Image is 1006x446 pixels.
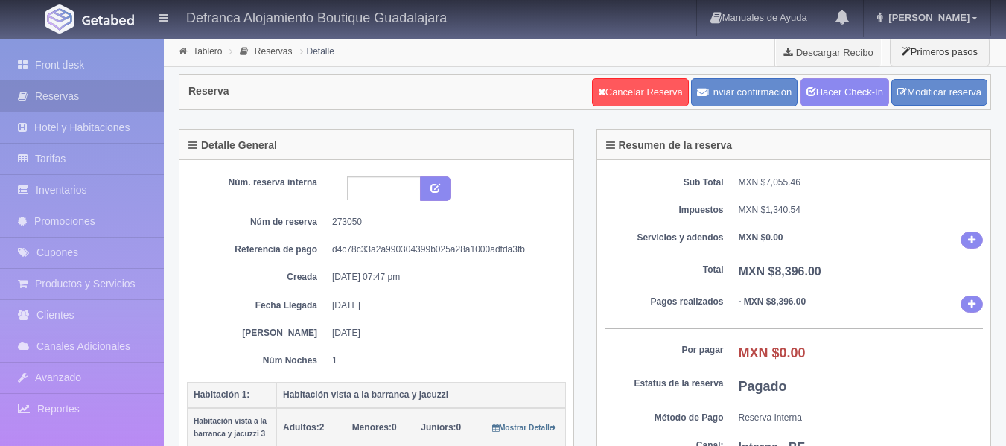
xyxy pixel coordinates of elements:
dt: Referencia de pago [198,243,317,256]
b: - MXN $8,396.00 [739,296,806,307]
dd: [DATE] [332,327,555,340]
dt: Total [605,264,724,276]
a: Tablero [193,46,222,57]
b: MXN $8,396.00 [739,265,821,278]
a: Reservas [255,46,293,57]
h4: Detalle General [188,140,277,151]
span: 2 [283,422,324,433]
a: Hacer Check-In [800,78,889,106]
b: Habitación 1: [194,389,249,400]
dt: Sub Total [605,176,724,189]
dd: [DATE] [332,299,555,312]
a: Cancelar Reserva [592,78,689,106]
a: Modificar reserva [891,79,987,106]
img: Getabed [82,14,134,25]
span: 0 [421,422,461,433]
dt: Servicios y adendos [605,232,724,244]
dd: 273050 [332,216,555,229]
dd: MXN $7,055.46 [739,176,984,189]
dd: [DATE] 07:47 pm [332,271,555,284]
dt: Creada [198,271,317,284]
b: Pagado [739,379,787,394]
strong: Menores: [352,422,392,433]
a: Mostrar Detalle [492,422,557,433]
span: [PERSON_NAME] [885,12,970,23]
dd: MXN $1,340.54 [739,204,984,217]
dt: Estatus de la reserva [605,377,724,390]
small: Mostrar Detalle [492,424,557,432]
dt: [PERSON_NAME] [198,327,317,340]
li: Detalle [296,44,338,58]
h4: Resumen de la reserva [606,140,733,151]
a: Descargar Recibo [775,37,882,67]
dt: Núm de reserva [198,216,317,229]
b: MXN $0.00 [739,345,806,360]
dd: d4c78c33a2a990304399b025a28a1000adfda3fb [332,243,555,256]
h4: Reserva [188,86,229,97]
small: Habitación vista a la barranca y jacuzzi 3 [194,417,267,438]
span: 0 [352,422,397,433]
h4: Defranca Alojamiento Boutique Guadalajara [186,7,447,26]
strong: Juniors: [421,422,456,433]
dd: 1 [332,354,555,367]
dt: Fecha Llegada [198,299,317,312]
dt: Núm. reserva interna [198,176,317,189]
th: Habitación vista a la barranca y jacuzzi [277,382,566,408]
dt: Núm Noches [198,354,317,367]
button: Enviar confirmación [691,78,798,106]
dd: Reserva Interna [739,412,984,424]
button: Primeros pasos [890,37,990,66]
dt: Por pagar [605,344,724,357]
img: Getabed [45,4,74,34]
dt: Método de Pago [605,412,724,424]
strong: Adultos: [283,422,319,433]
dt: Impuestos [605,204,724,217]
dt: Pagos realizados [605,296,724,308]
b: MXN $0.00 [739,232,783,243]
